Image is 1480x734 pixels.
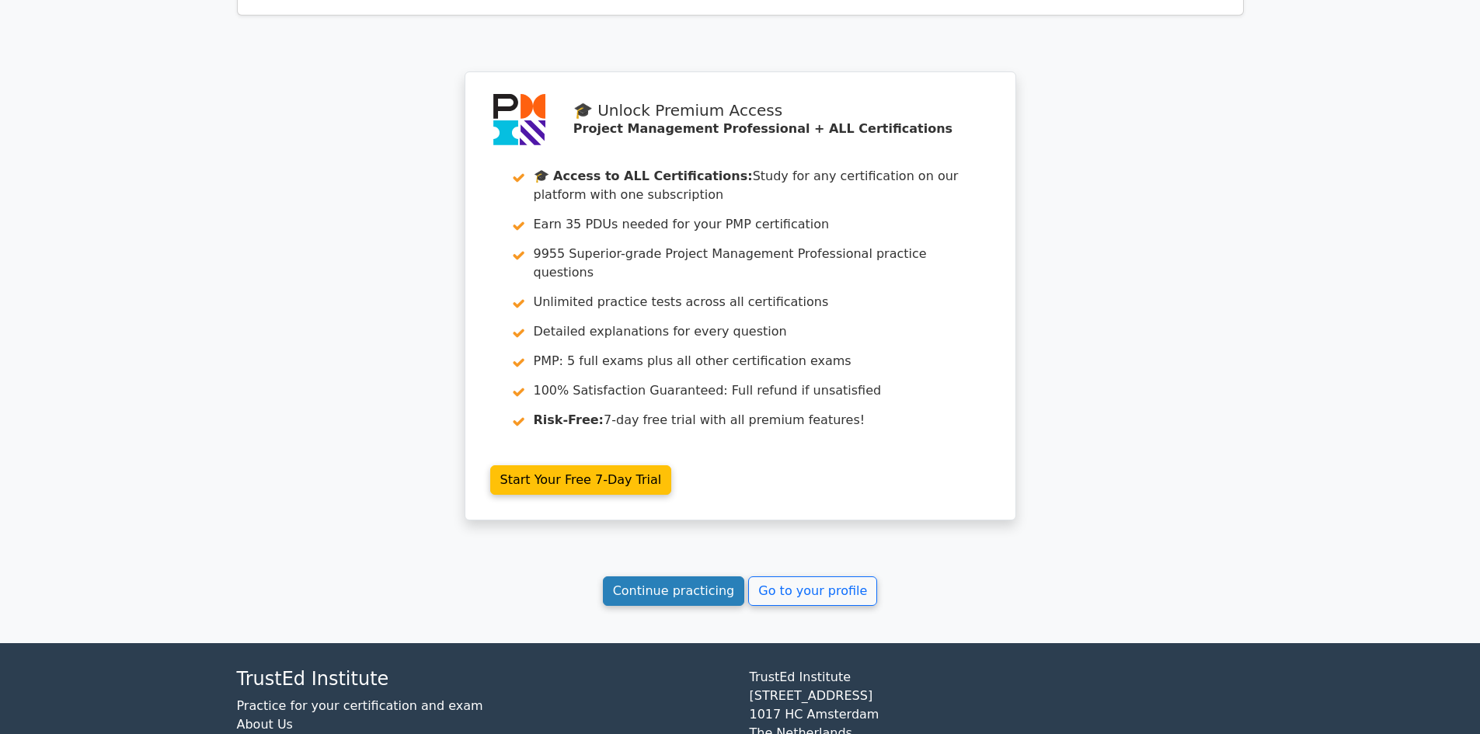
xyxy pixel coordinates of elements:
[237,698,483,713] a: Practice for your certification and exam
[603,576,745,606] a: Continue practicing
[237,668,731,691] h4: TrustEd Institute
[748,576,877,606] a: Go to your profile
[237,717,293,732] a: About Us
[490,465,672,495] a: Start Your Free 7-Day Trial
